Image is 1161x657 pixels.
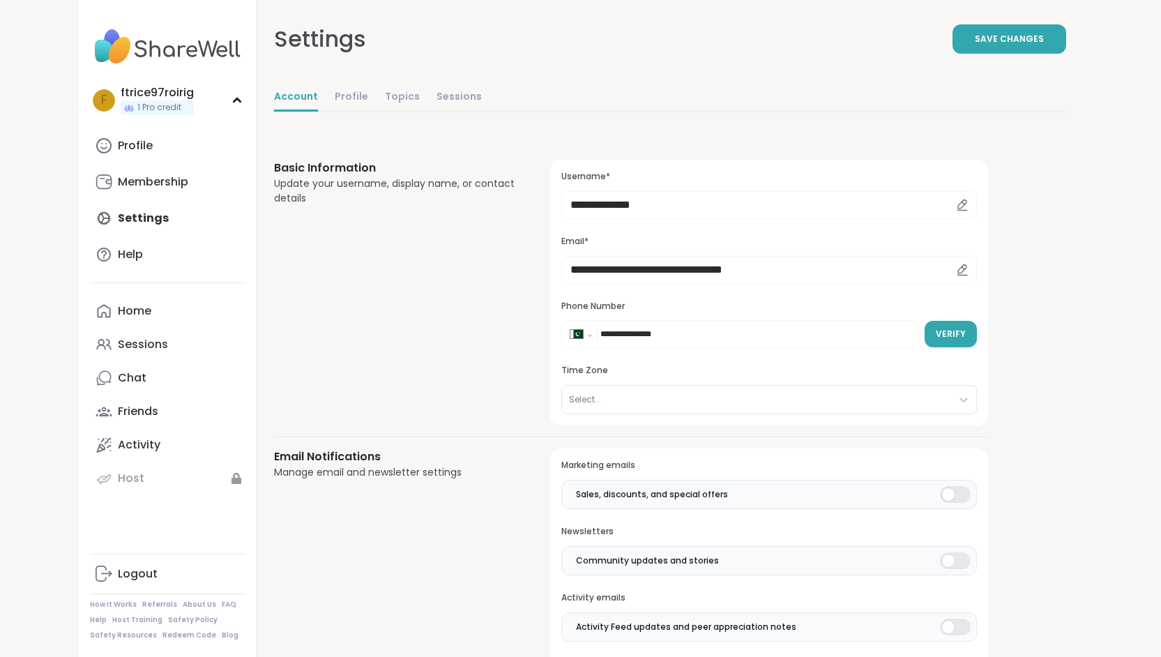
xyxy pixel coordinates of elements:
[576,621,796,633] span: Activity Feed updates and peer appreciation notes
[118,437,160,453] div: Activity
[112,615,162,625] a: Host Training
[90,165,245,199] a: Membership
[90,22,245,71] img: ShareWell Nav Logo
[90,361,245,395] a: Chat
[576,554,719,567] span: Community updates and stories
[90,238,245,271] a: Help
[561,365,976,377] h3: Time Zone
[274,160,517,176] h3: Basic Information
[561,460,976,471] h3: Marketing emails
[121,85,194,100] div: ftrice97roirig
[561,592,976,604] h3: Activity emails
[936,328,966,340] span: Verify
[118,174,188,190] div: Membership
[90,129,245,163] a: Profile
[90,630,157,640] a: Safety Resources
[90,294,245,328] a: Home
[222,600,236,610] a: FAQ
[274,448,517,465] h3: Email Notifications
[576,488,728,501] span: Sales, discounts, and special offers
[90,395,245,428] a: Friends
[118,247,143,262] div: Help
[142,600,177,610] a: Referrals
[385,84,420,112] a: Topics
[118,370,146,386] div: Chat
[274,22,366,56] div: Settings
[137,102,181,114] span: 1 Pro credit
[168,615,218,625] a: Safety Policy
[90,428,245,462] a: Activity
[274,84,318,112] a: Account
[118,337,168,352] div: Sessions
[101,91,107,109] span: f
[90,462,245,495] a: Host
[975,33,1044,45] span: Save Changes
[274,176,517,206] div: Update your username, display name, or contact details
[335,84,368,112] a: Profile
[561,526,976,538] h3: Newsletters
[953,24,1066,54] button: Save Changes
[162,630,216,640] a: Redeem Code
[561,236,976,248] h3: Email*
[561,171,976,183] h3: Username*
[90,600,137,610] a: How It Works
[437,84,482,112] a: Sessions
[118,138,153,153] div: Profile
[561,301,976,312] h3: Phone Number
[925,321,977,347] button: Verify
[118,566,158,582] div: Logout
[118,404,158,419] div: Friends
[274,465,517,480] div: Manage email and newsletter settings
[183,600,216,610] a: About Us
[90,328,245,361] a: Sessions
[222,630,238,640] a: Blog
[90,615,107,625] a: Help
[118,303,151,319] div: Home
[118,471,144,486] div: Host
[90,557,245,591] a: Logout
